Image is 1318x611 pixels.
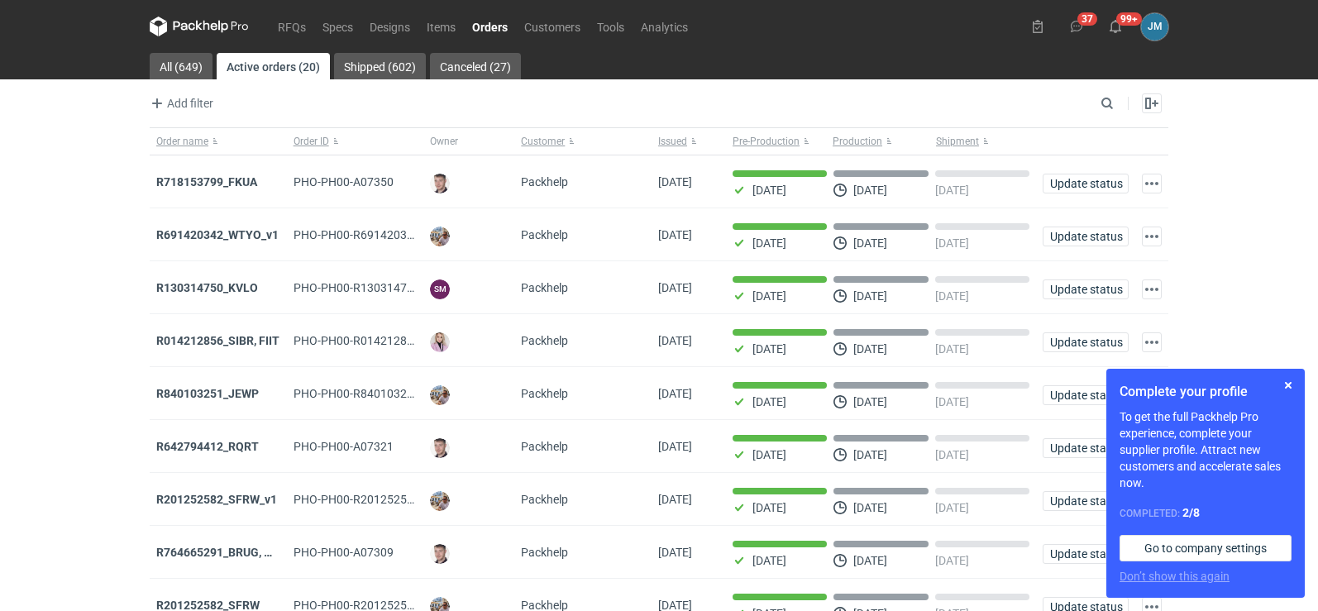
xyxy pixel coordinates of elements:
button: Update status [1043,227,1129,246]
span: 01/10/2025 [658,493,692,506]
span: Owner [430,135,458,148]
strong: 2 / 8 [1182,506,1200,519]
span: PHO-PH00-R014212856_SIBR,-FIIT [294,334,475,347]
a: Items [418,17,464,36]
p: [DATE] [752,184,786,197]
img: Michał Palasek [430,227,450,246]
a: Canceled (27) [430,53,521,79]
div: Completed: [1120,504,1292,522]
a: R840103251_JEWP [156,387,259,400]
p: [DATE] [935,236,969,250]
a: Tools [589,17,633,36]
span: Update status [1050,495,1121,507]
img: Maciej Sikora [430,438,450,458]
a: All (649) [150,53,213,79]
span: 09/10/2025 [658,175,692,189]
button: Update status [1043,438,1129,458]
a: R201252582_SFRW_v1 [156,493,277,506]
figcaption: SM [430,279,450,299]
strong: R130314750_KVLO [156,281,258,294]
p: [DATE] [853,448,887,461]
div: Joanna Myślak [1141,13,1168,41]
strong: R764665291_BRUG, HPRK [156,546,294,559]
a: Orders [464,17,516,36]
p: [DATE] [935,342,969,356]
button: Update status [1043,174,1129,193]
button: Customer [514,128,652,155]
span: Add filter [147,93,213,113]
a: Active orders (20) [217,53,330,79]
a: Customers [516,17,589,36]
span: Packhelp [521,387,568,400]
button: Actions [1142,332,1162,352]
span: 08/10/2025 [658,228,692,241]
a: Shipped (602) [334,53,426,79]
button: Don’t show this again [1120,568,1230,585]
span: PHO-PH00-A07321 [294,440,394,453]
p: [DATE] [752,289,786,303]
p: [DATE] [935,395,969,408]
img: Michał Palasek [430,385,450,405]
p: [DATE] [752,448,786,461]
p: [DATE] [853,342,887,356]
button: Update status [1043,279,1129,299]
span: Packhelp [521,546,568,559]
span: 01/10/2025 [658,546,692,559]
p: [DATE] [752,501,786,514]
span: 06/10/2025 [658,334,692,347]
span: Packhelp [521,175,568,189]
span: PHO-PH00-A07350 [294,175,394,189]
button: Update status [1043,544,1129,564]
button: 99+ [1102,13,1129,40]
span: PHO-PH00-R840103251_JEWP [294,387,456,400]
strong: R691420342_WTYO_v1 [156,228,279,241]
span: Issued [658,135,687,148]
span: Update status [1050,284,1121,295]
span: PHO-PH00-R691420342_WTYO_V1 [294,228,475,241]
p: [DATE] [935,184,969,197]
a: R718153799_FKUA [156,175,257,189]
button: Production [829,128,933,155]
button: Update status [1043,332,1129,352]
span: Packhelp [521,281,568,294]
svg: Packhelp Pro [150,17,249,36]
p: [DATE] [935,448,969,461]
p: [DATE] [853,501,887,514]
p: [DATE] [752,236,786,250]
span: Shipment [936,135,979,148]
button: Update status [1043,491,1129,511]
span: Packhelp [521,334,568,347]
img: Klaudia Wiśniewska [430,332,450,352]
a: Specs [314,17,361,36]
p: [DATE] [935,289,969,303]
button: Actions [1142,227,1162,246]
p: [DATE] [752,395,786,408]
span: Update status [1050,178,1121,189]
span: Packhelp [521,440,568,453]
button: Actions [1142,174,1162,193]
strong: R642794412_RQRT [156,440,259,453]
img: Michał Palasek [430,491,450,511]
a: R014212856_SIBR, FIIT [156,334,279,347]
h1: Complete your profile [1120,382,1292,402]
span: Update status [1050,389,1121,401]
button: 37 [1063,13,1090,40]
button: Pre-Production [726,128,829,155]
span: Customer [521,135,565,148]
figcaption: JM [1141,13,1168,41]
p: [DATE] [853,554,887,567]
p: [DATE] [853,395,887,408]
button: Add filter [146,93,214,113]
span: Production [833,135,882,148]
p: [DATE] [752,554,786,567]
span: 03/10/2025 [658,387,692,400]
span: 03/10/2025 [658,440,692,453]
span: Packhelp [521,228,568,241]
a: Designs [361,17,418,36]
p: [DATE] [853,184,887,197]
p: [DATE] [752,342,786,356]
